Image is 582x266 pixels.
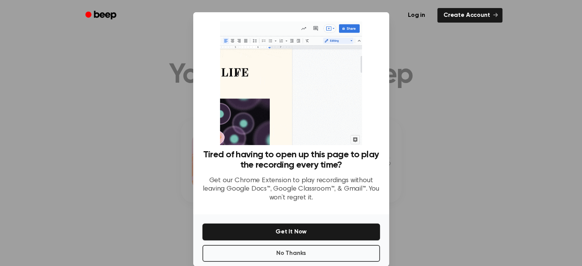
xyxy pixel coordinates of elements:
h3: Tired of having to open up this page to play the recording every time? [202,150,380,170]
a: Log in [400,7,433,24]
button: No Thanks [202,245,380,262]
a: Beep [80,8,123,23]
button: Get It Now [202,224,380,240]
img: Beep extension in action [220,21,362,145]
p: Get our Chrome Extension to play recordings without leaving Google Docs™, Google Classroom™, & Gm... [202,176,380,202]
a: Create Account [437,8,502,23]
